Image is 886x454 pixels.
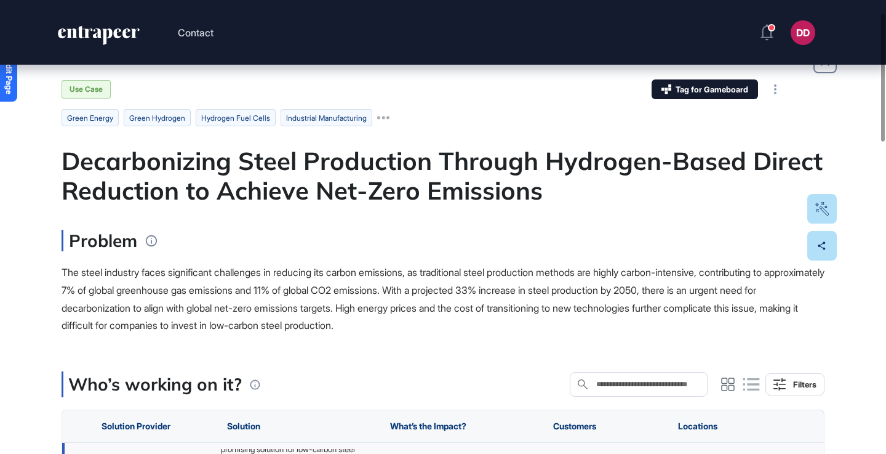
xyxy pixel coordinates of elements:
[124,109,191,126] li: Green Hydrogen
[62,109,119,126] li: green energy
[5,59,13,94] span: Edit Page
[227,421,260,431] span: Solution
[765,373,824,395] button: Filters
[553,421,596,431] span: Customers
[62,266,824,331] span: The steel industry faces significant challenges in reducing its carbon emissions, as traditional ...
[791,20,815,45] button: DD
[102,421,170,431] span: Solution Provider
[390,421,466,431] span: What’s the Impact?
[178,25,214,41] button: Contact
[281,109,372,126] li: industrial manufacturing
[68,371,242,397] p: Who’s working on it?
[57,26,141,49] a: entrapeer-logo
[62,146,824,205] div: Decarbonizing Steel Production Through Hydrogen-Based Direct Reduction to Achieve Net-Zero Emissions
[678,421,717,431] span: Locations
[62,230,137,251] h3: Problem
[62,80,111,99] div: Use Case
[793,379,816,389] div: Filters
[196,109,276,126] li: hydrogen fuel cells
[676,86,748,94] span: Tag for Gameboard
